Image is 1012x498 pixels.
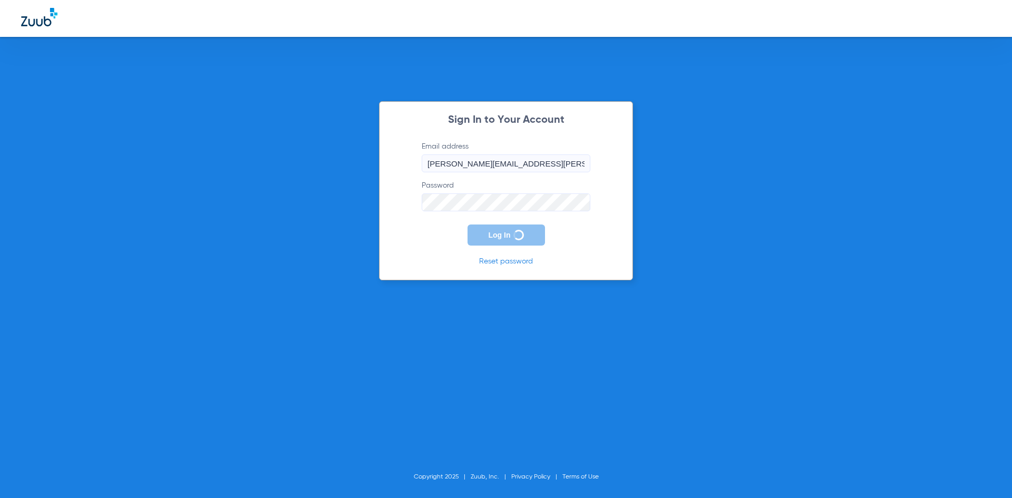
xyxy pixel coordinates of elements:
[422,193,590,211] input: Password
[468,224,545,246] button: Log In
[422,180,590,211] label: Password
[959,447,1012,498] iframe: Chat Widget
[479,258,533,265] a: Reset password
[414,472,471,482] li: Copyright 2025
[406,115,606,125] h2: Sign In to Your Account
[422,154,590,172] input: Email address
[21,8,57,26] img: Zuub Logo
[422,141,590,172] label: Email address
[562,474,599,480] a: Terms of Use
[511,474,550,480] a: Privacy Policy
[471,472,511,482] li: Zuub, Inc.
[489,231,511,239] span: Log In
